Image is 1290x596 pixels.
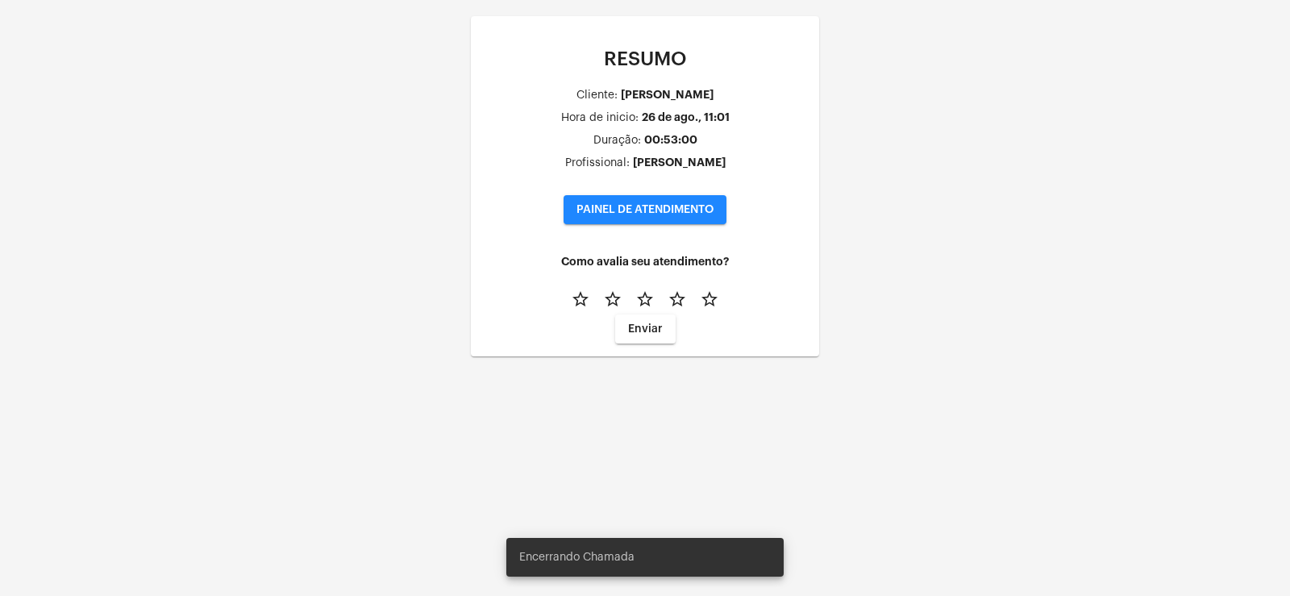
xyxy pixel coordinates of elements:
[668,290,687,309] mat-icon: star_border
[621,89,714,101] div: [PERSON_NAME]
[635,290,655,309] mat-icon: star_border
[603,290,622,309] mat-icon: star_border
[628,323,663,335] span: Enviar
[561,112,639,124] div: Hora de inicio:
[644,134,697,146] div: 00:53:00
[571,290,590,309] mat-icon: star_border
[593,135,641,147] div: Duração:
[700,290,719,309] mat-icon: star_border
[564,195,726,224] button: PAINEL DE ATENDIMENTO
[565,157,630,169] div: Profissional:
[576,204,714,215] span: PAINEL DE ATENDIMENTO
[642,111,730,123] div: 26 de ago., 11:01
[484,48,806,69] p: RESUMO
[576,90,618,102] div: Cliente:
[484,256,806,268] h4: Como avalia seu atendimento?
[519,549,635,565] span: Encerrando Chamada
[633,156,726,169] div: [PERSON_NAME]
[615,315,676,344] button: Enviar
